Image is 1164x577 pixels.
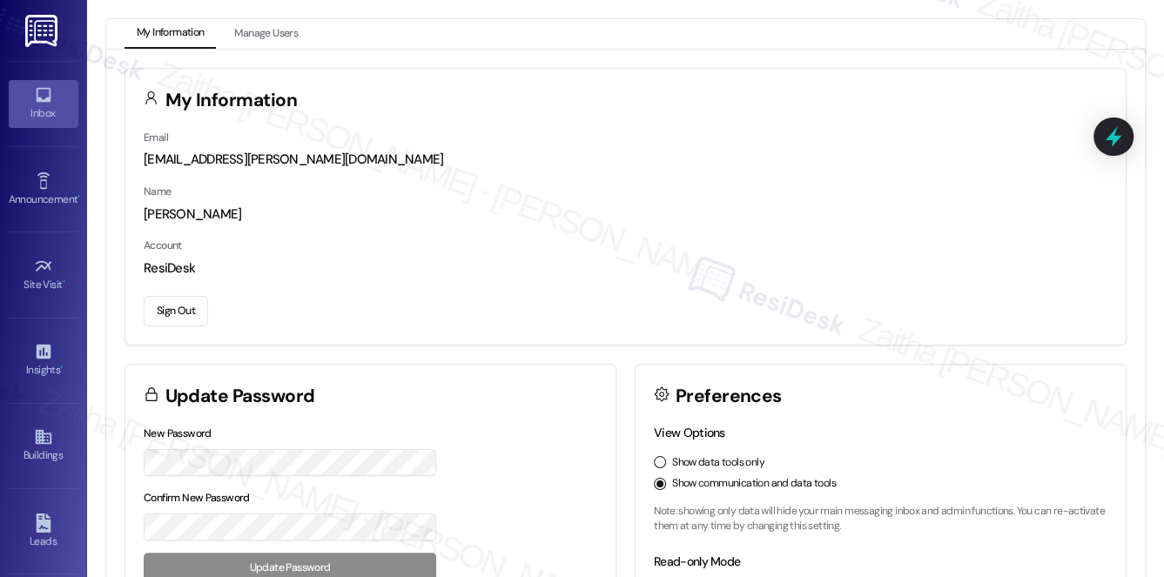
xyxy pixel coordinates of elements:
button: Manage Users [222,19,310,49]
label: Confirm New Password [144,491,250,505]
img: ResiDesk Logo [25,15,61,47]
div: [EMAIL_ADDRESS][PERSON_NAME][DOMAIN_NAME] [144,151,1107,169]
h3: My Information [165,91,298,110]
button: Sign Out [144,296,208,326]
a: Inbox [9,80,78,127]
a: Buildings [9,422,78,469]
label: Name [144,185,172,198]
div: [PERSON_NAME] [144,205,1107,224]
button: My Information [124,19,216,49]
label: Show data tools only [672,455,764,471]
p: Note: showing only data will hide your main messaging inbox and admin functions. You can re-activ... [654,504,1107,534]
h3: Preferences [676,387,782,406]
div: ResiDesk [144,259,1107,278]
span: • [77,191,80,203]
label: Email [144,131,168,144]
a: Site Visit • [9,252,78,299]
h3: Update Password [165,387,315,406]
label: Read-only Mode [654,554,740,569]
span: • [63,276,65,288]
a: Insights • [9,337,78,384]
label: View Options [654,425,725,440]
a: Leads [9,508,78,555]
label: New Password [144,426,212,440]
label: Account [144,238,182,252]
span: • [60,361,63,373]
label: Show communication and data tools [672,476,836,492]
